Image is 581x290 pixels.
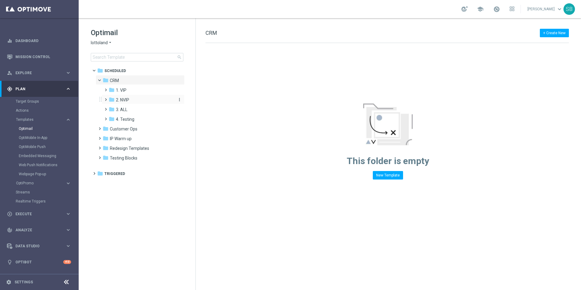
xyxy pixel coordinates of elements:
[103,135,109,141] i: folder
[7,211,12,217] i: play_circle_outline
[16,199,63,204] a: Realtime Triggers
[110,78,119,83] span: CRM
[16,118,65,121] div: Templates
[7,254,71,270] div: Optibot
[19,135,63,140] a: OptiMobile In-App
[103,126,109,132] i: folder
[65,70,71,76] i: keyboard_arrow_right
[7,33,71,49] div: Dashboard
[19,172,63,176] a: Webpage Pop-up
[15,280,33,284] a: Settings
[7,244,71,249] button: Data Studio keyboard_arrow_right
[108,40,113,46] i: arrow_drop_down
[19,170,78,179] div: Webpage Pop-up
[177,55,182,60] span: search
[7,54,71,59] button: Mission Control
[16,181,71,186] button: OptiPromo keyboard_arrow_right
[116,87,126,93] span: 1. VIP
[16,190,63,195] a: Streams
[16,115,78,179] div: Templates
[16,181,59,185] span: OptiPromo
[16,188,78,197] div: Streams
[15,33,71,49] a: Dashboard
[97,68,103,74] i: folder
[65,243,71,249] i: keyboard_arrow_right
[373,171,403,180] button: New Template
[19,151,78,160] div: Embedded Messaging
[16,179,78,188] div: OptiPromo
[563,3,575,15] div: SB
[363,104,413,145] img: emptyStateManageTemplates.jpg
[15,212,65,216] span: Execute
[7,243,65,249] div: Data Studio
[19,124,78,133] div: Optimail
[16,97,78,106] div: Target Groups
[7,71,71,75] button: person_search Explore keyboard_arrow_right
[16,108,63,113] a: Actions
[65,227,71,233] i: keyboard_arrow_right
[103,77,109,83] i: folder
[110,155,137,161] span: Testing Blocks
[19,163,63,167] a: Web Push Notifications
[15,87,65,91] span: Plan
[7,87,71,91] button: gps_fixed Plan keyboard_arrow_right
[7,228,71,232] button: track_changes Analyze keyboard_arrow_right
[65,86,71,92] i: keyboard_arrow_right
[109,106,115,112] i: folder
[103,155,109,161] i: folder
[15,254,63,270] a: Optibot
[176,97,182,103] button: more_vert
[7,211,65,217] div: Execute
[7,38,71,43] button: equalizer Dashboard
[7,259,12,265] i: lightbulb
[7,212,71,216] button: play_circle_outline Execute keyboard_arrow_right
[16,99,63,104] a: Target Groups
[16,181,65,185] div: OptiPromo
[110,126,137,132] span: Customer Ops
[205,30,217,36] span: CRM
[109,87,115,93] i: folder
[110,146,149,151] span: Redesign Templates
[527,5,563,14] a: [PERSON_NAME]keyboard_arrow_down
[104,171,125,176] span: Triggered
[109,97,115,103] i: folder
[7,227,12,233] i: track_changes
[177,97,182,102] i: more_vert
[7,260,71,265] button: lightbulb Optibot +10
[65,211,71,217] i: keyboard_arrow_right
[97,170,103,176] i: folder
[15,49,71,65] a: Mission Control
[116,97,129,103] span: 2. NVIP
[16,197,78,206] div: Realtime Triggers
[19,142,78,151] div: OptiMobile Push
[15,244,65,248] span: Data Studio
[6,279,11,285] i: settings
[477,6,484,12] span: school
[16,117,71,122] button: Templates keyboard_arrow_right
[556,6,563,12] span: keyboard_arrow_down
[19,153,63,158] a: Embedded Messaging
[110,136,132,141] span: IP Warm up
[15,71,65,75] span: Explore
[91,28,183,38] h1: Optimail
[63,260,71,264] div: +10
[15,228,65,232] span: Analyze
[7,38,12,44] i: equalizer
[91,40,108,46] span: lottoland
[91,53,183,61] input: Search Template
[19,160,78,170] div: Web Push Notifications
[540,29,569,37] button: + Create New
[7,86,12,92] i: gps_fixed
[19,144,63,149] a: OptiMobile Push
[109,116,115,122] i: folder
[116,117,134,122] span: 4. Testing
[19,133,78,142] div: OptiMobile In-App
